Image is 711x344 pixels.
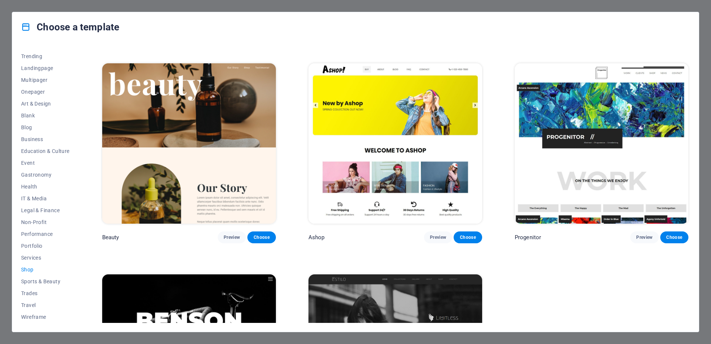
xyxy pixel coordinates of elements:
[21,228,70,240] button: Performance
[21,77,70,83] span: Multipager
[21,311,70,323] button: Wireframe
[21,157,70,169] button: Event
[102,63,276,223] img: Beauty
[21,278,70,284] span: Sports & Beauty
[247,231,276,243] button: Choose
[21,252,70,264] button: Services
[21,172,70,178] span: Gastronomy
[102,234,119,241] p: Beauty
[21,65,70,71] span: Landingpage
[21,53,70,59] span: Trending
[630,231,658,243] button: Preview
[21,193,70,204] button: IT & Media
[21,133,70,145] button: Business
[21,136,70,142] span: Business
[21,89,70,95] span: Onepager
[21,145,70,157] button: Education & Culture
[21,231,70,237] span: Performance
[21,207,70,213] span: Legal & Finance
[21,287,70,299] button: Trades
[21,219,70,225] span: Non-Profit
[21,290,70,296] span: Trades
[666,234,682,240] span: Choose
[21,299,70,311] button: Travel
[253,234,270,240] span: Choose
[21,184,70,190] span: Health
[218,231,246,243] button: Preview
[21,98,70,110] button: Art & Design
[21,314,70,320] span: Wireframe
[515,234,541,241] p: Progenitor
[21,86,70,98] button: Onepager
[21,243,70,249] span: Portfolio
[21,204,70,216] button: Legal & Finance
[21,50,70,62] button: Trending
[21,113,70,118] span: Blank
[21,264,70,275] button: Shop
[460,234,476,240] span: Choose
[21,196,70,201] span: IT & Media
[21,62,70,74] button: Landingpage
[454,231,482,243] button: Choose
[21,101,70,107] span: Art & Design
[21,275,70,287] button: Sports & Beauty
[224,234,240,240] span: Preview
[21,216,70,228] button: Non-Profit
[21,255,70,261] span: Services
[21,181,70,193] button: Health
[430,234,446,240] span: Preview
[21,160,70,166] span: Event
[21,148,70,154] span: Education & Culture
[21,267,70,273] span: Shop
[21,124,70,130] span: Blog
[660,231,688,243] button: Choose
[308,63,482,223] img: Ashop
[308,234,325,241] p: Ashop
[636,234,652,240] span: Preview
[21,110,70,121] button: Blank
[21,121,70,133] button: Blog
[21,74,70,86] button: Multipager
[424,231,452,243] button: Preview
[21,302,70,308] span: Travel
[21,169,70,181] button: Gastronomy
[21,240,70,252] button: Portfolio
[21,21,119,33] h4: Choose a template
[515,63,688,223] img: Progenitor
